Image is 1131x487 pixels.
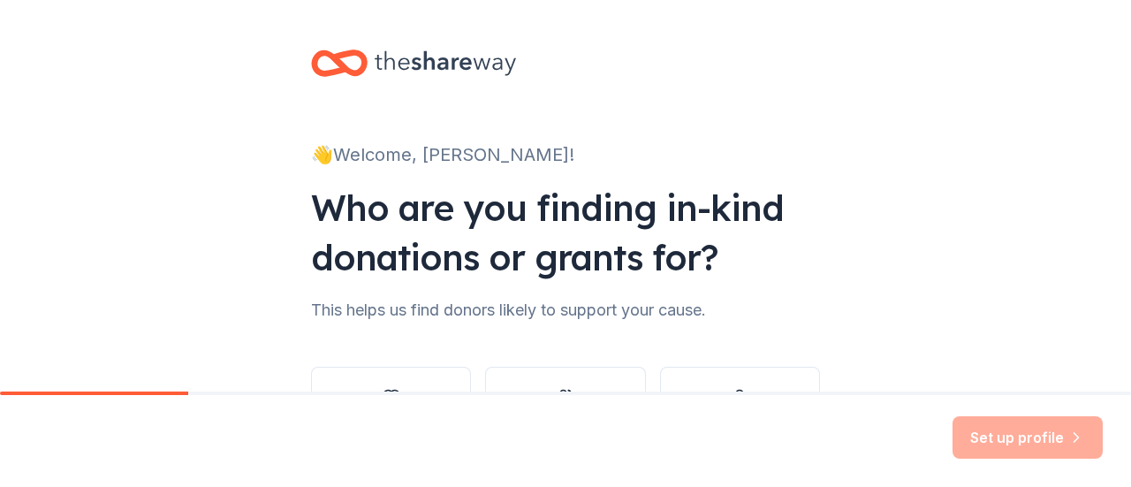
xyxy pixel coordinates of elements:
[660,367,820,452] button: Individual
[311,141,820,169] div: 👋 Welcome, [PERSON_NAME]!
[311,183,820,282] div: Who are you finding in-kind donations or grants for?
[311,296,820,324] div: This helps us find donors likely to support your cause.
[485,367,645,452] button: Other group
[311,367,471,452] button: Nonprofit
